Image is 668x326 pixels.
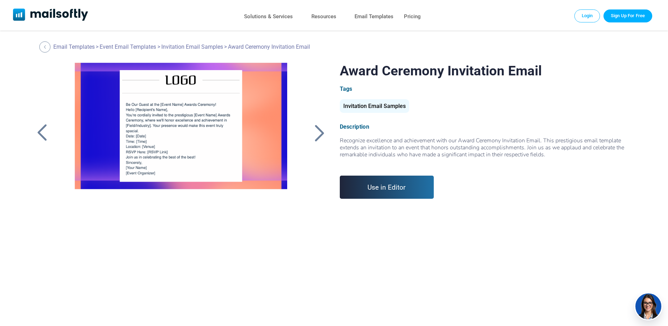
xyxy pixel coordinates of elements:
a: Email Templates [53,43,95,50]
div: Description [340,123,635,130]
a: Event Email Templates [100,43,156,50]
a: Back [311,124,329,142]
div: Invitation Email Samples [340,99,409,113]
a: Trial [603,9,652,22]
h1: Award Ceremony Invitation Email [340,63,635,79]
a: Pricing [404,12,421,22]
a: Use in Editor [340,176,434,199]
a: Email Templates [355,12,393,22]
a: Award Ceremony Invitation Email [63,63,299,238]
div: Recognize excellence and achievement with our Award Ceremony Invitation Email. This prestigious e... [340,137,635,165]
a: Login [574,9,600,22]
a: Invitation Email Samples [161,43,223,50]
a: Mailsoftly [13,8,88,22]
a: Solutions & Services [244,12,293,22]
a: Back [39,41,52,53]
a: Invitation Email Samples [340,106,409,109]
a: Resources [311,12,336,22]
div: Tags [340,86,635,92]
a: Back [33,124,51,142]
